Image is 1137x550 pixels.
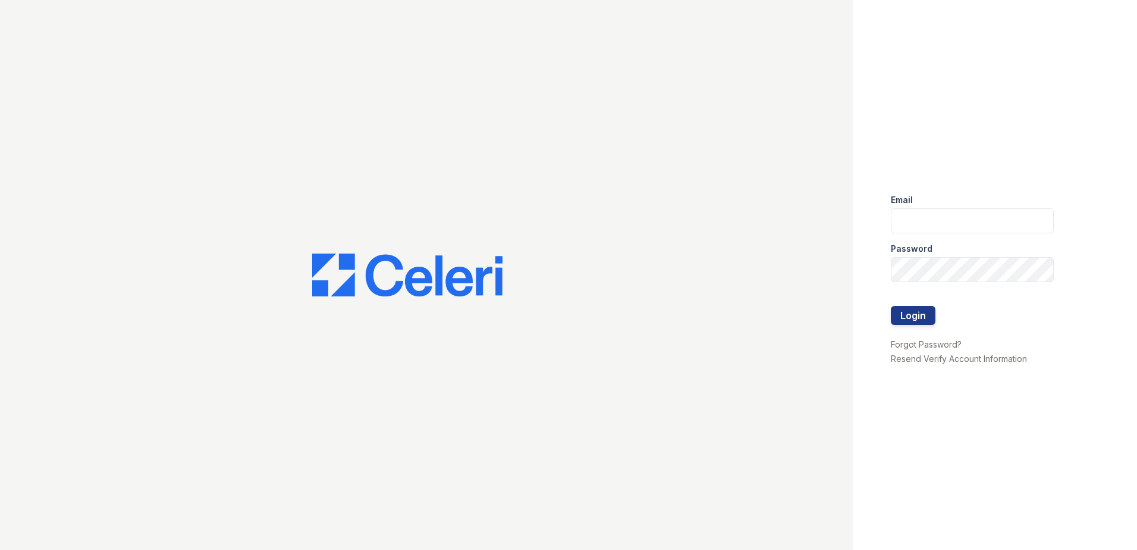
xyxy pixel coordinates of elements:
[891,339,962,349] a: Forgot Password?
[891,306,935,325] button: Login
[312,254,502,296] img: CE_Logo_Blue-a8612792a0a2168367f1c8372b55b34899dd931a85d93a1a3d3e32e68fde9ad4.png
[891,354,1027,364] a: Resend Verify Account Information
[891,194,913,206] label: Email
[891,243,932,255] label: Password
